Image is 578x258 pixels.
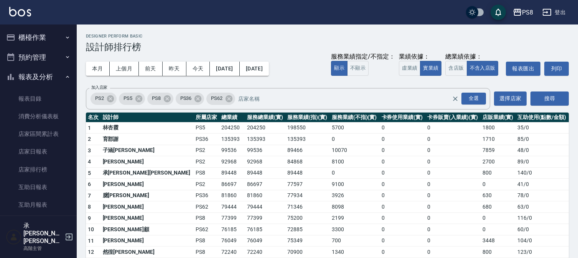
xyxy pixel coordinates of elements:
span: PS8 [147,95,165,102]
button: 不顯示 [347,61,369,76]
th: 卡券使用業績(實) [380,113,426,122]
a: 消費分析儀表板 [3,108,74,125]
td: 41 / 0 [515,179,569,190]
td: 89448 [245,167,285,179]
button: 預約管理 [3,47,74,67]
button: 前天 [139,62,163,76]
span: PS5 [119,95,137,102]
button: 報表匯出 [506,62,540,76]
td: 79444 [219,201,245,213]
button: 實業績 [420,61,441,76]
td: PS8 [194,167,219,179]
td: 0 [380,167,426,179]
th: 服務總業績(實) [245,113,285,122]
a: 店家日報表 [3,143,74,160]
td: 0 [380,247,426,258]
td: 林杏霞 [101,122,194,134]
button: 昨天 [163,62,186,76]
td: 0 [425,212,481,224]
td: 76049 [219,235,245,247]
td: 104 / 0 [515,235,569,247]
div: PS5 [119,93,145,105]
span: 1 [88,125,91,131]
td: 630 [481,190,515,201]
td: [PERSON_NAME] [101,201,194,213]
td: 77597 [285,179,329,190]
td: 77934 [285,190,329,201]
td: 0 [380,145,426,156]
a: 報表目錄 [3,90,74,108]
button: 虛業績 [399,61,420,76]
td: 0 [380,224,426,235]
td: 1710 [481,134,515,145]
td: 0 [481,179,515,190]
td: 92968 [219,156,245,168]
td: 135393 [285,134,329,145]
td: 70900 [285,247,329,258]
td: 116 / 0 [515,212,569,224]
span: PS36 [176,95,196,102]
td: PS8 [194,235,219,247]
h2: Designer Perform Basic [86,34,569,39]
div: 業績依據： [399,53,441,61]
td: 60 / 0 [515,224,569,235]
button: 登出 [539,5,569,20]
td: 然徨[PERSON_NAME] [101,247,194,258]
td: 99536 [245,145,285,156]
td: 85 / 0 [515,134,569,145]
td: [PERSON_NAME] [101,235,194,247]
td: 0 [380,156,426,168]
td: 86697 [245,179,285,190]
a: 互助排行榜 [3,214,74,231]
button: 櫃檯作業 [3,28,74,47]
span: 8 [88,204,91,210]
div: PS62 [206,93,235,105]
th: 服務業績(指)(實) [285,113,329,122]
th: 名次 [86,113,101,122]
td: 77399 [245,212,285,224]
span: 4 [88,158,91,165]
td: 承[PERSON_NAME][PERSON_NAME] [101,167,194,179]
td: 1340 [330,247,380,258]
td: [PERSON_NAME] [101,212,194,224]
td: 800 [481,247,515,258]
button: 今天 [186,62,210,76]
td: 0 [425,167,481,179]
td: 75200 [285,212,329,224]
td: 8100 [330,156,380,168]
span: 2 [88,136,91,142]
td: 育郡謝 [101,134,194,145]
td: 48 / 0 [515,145,569,156]
div: 全選 [461,93,486,105]
td: PS2 [194,179,219,190]
td: 700 [330,235,380,247]
label: 加入店家 [91,85,107,90]
td: 35 / 0 [515,122,569,134]
td: 3300 [330,224,380,235]
span: 12 [88,249,94,255]
button: 報表及分析 [3,67,74,87]
button: 列印 [544,62,569,76]
td: 76185 [245,224,285,235]
span: 11 [88,238,94,244]
td: 0 [425,122,481,134]
th: 店販業績(實) [481,113,515,122]
h3: 設計師排行榜 [86,42,569,52]
div: 服務業績指定/不指定： [331,53,395,61]
td: 0 [481,224,515,235]
td: PS62 [194,201,219,213]
td: 5700 [330,122,380,134]
td: [PERSON_NAME] [101,179,194,190]
td: [PERSON_NAME]顧 [101,224,194,235]
td: PS2 [194,156,219,168]
td: 76049 [245,235,285,247]
button: 顯示 [331,61,347,76]
button: Open [460,91,487,106]
td: 71346 [285,201,329,213]
td: 81860 [245,190,285,201]
td: PS8 [194,247,219,258]
th: 互助使用(點數/金額) [515,113,569,122]
th: 設計師 [101,113,194,122]
button: [DATE] [210,62,239,76]
td: 75349 [285,235,329,247]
